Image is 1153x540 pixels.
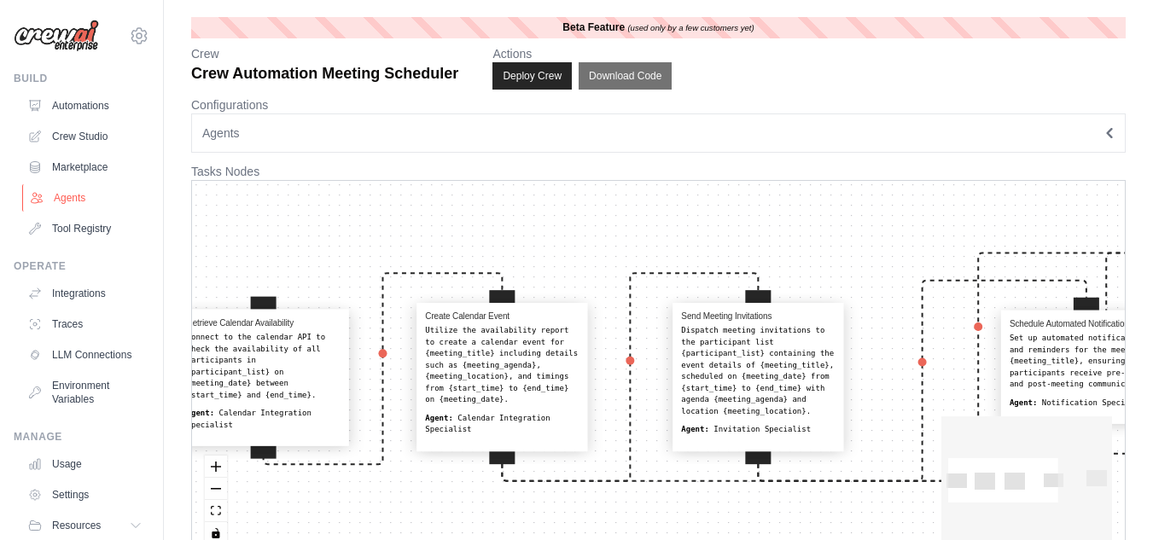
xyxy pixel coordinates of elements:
a: Usage [20,450,149,478]
div: Send Meeting InvitationsDispatch meeting invitations to the participant list {participant_list} c... [673,303,843,451]
b: Agent: [425,414,453,422]
iframe: Chat Widget [1068,458,1153,540]
p: Crew Automation Meeting Scheduler [191,62,458,85]
div: Connect to the calendar API to check the availability of all participants in {participant_list} o... [187,332,341,401]
div: Calendar Integration Specialist [187,408,341,431]
a: Crew Studio [20,123,149,150]
b: Agent: [681,425,709,433]
i: (used only by a few customers yet) [627,23,754,32]
b: Agent: [187,409,215,417]
a: Settings [20,481,149,508]
div: Build [14,72,149,85]
button: fit view [205,500,227,522]
button: zoom in [205,456,227,478]
h4: Create Calendar Event [425,311,579,322]
a: LLM Connections [20,341,149,369]
div: Utilize the availability report to create a calendar event for {meeting_title} including details ... [425,325,579,406]
span: Agents [202,125,240,142]
g: Edge from create_calendar_event to send_meeting_invitations [502,273,758,481]
span: Resources [52,519,101,532]
div: Calendar Integration Specialist [425,413,579,436]
p: Tasks Nodes [191,163,1126,180]
a: Tool Registry [20,215,149,242]
button: zoom out [205,478,227,500]
a: Agents [22,184,151,212]
a: Integrations [20,280,149,307]
button: Deploy Crew [492,62,572,90]
h4: Retrieve Calendar Availability [187,318,341,328]
div: Invitation Specialist [681,424,835,436]
div: Create Calendar EventUtilize the availability report to create a calendar event for {meeting_titl... [416,303,587,451]
a: Environment Variables [20,372,149,413]
div: Retrieve Calendar AvailabilityConnect to the calendar API to check the availability of all partic... [178,310,349,446]
p: Crew [191,45,458,62]
button: Agents [191,113,1126,153]
b: Agent: [1010,398,1038,406]
img: Logo [14,20,99,52]
p: Actions [492,45,672,62]
a: Traces [20,311,149,338]
b: Beta Feature [562,21,625,33]
g: Edge from send_meeting_invitations to schedule_automated_notifications [758,281,1086,481]
div: Operate [14,259,149,273]
button: Download Code [579,62,672,90]
div: Dispatch meeting invitations to the participant list {participant_list} containing the event deta... [681,325,835,417]
h4: Send Meeting Invitations [681,311,835,322]
p: Configurations [191,96,1126,113]
g: Edge from retrieve_calendar_availability to create_calendar_event [264,273,503,464]
div: Manage [14,430,149,444]
a: Automations [20,92,149,119]
button: Resources [20,512,149,539]
a: Marketplace [20,154,149,181]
